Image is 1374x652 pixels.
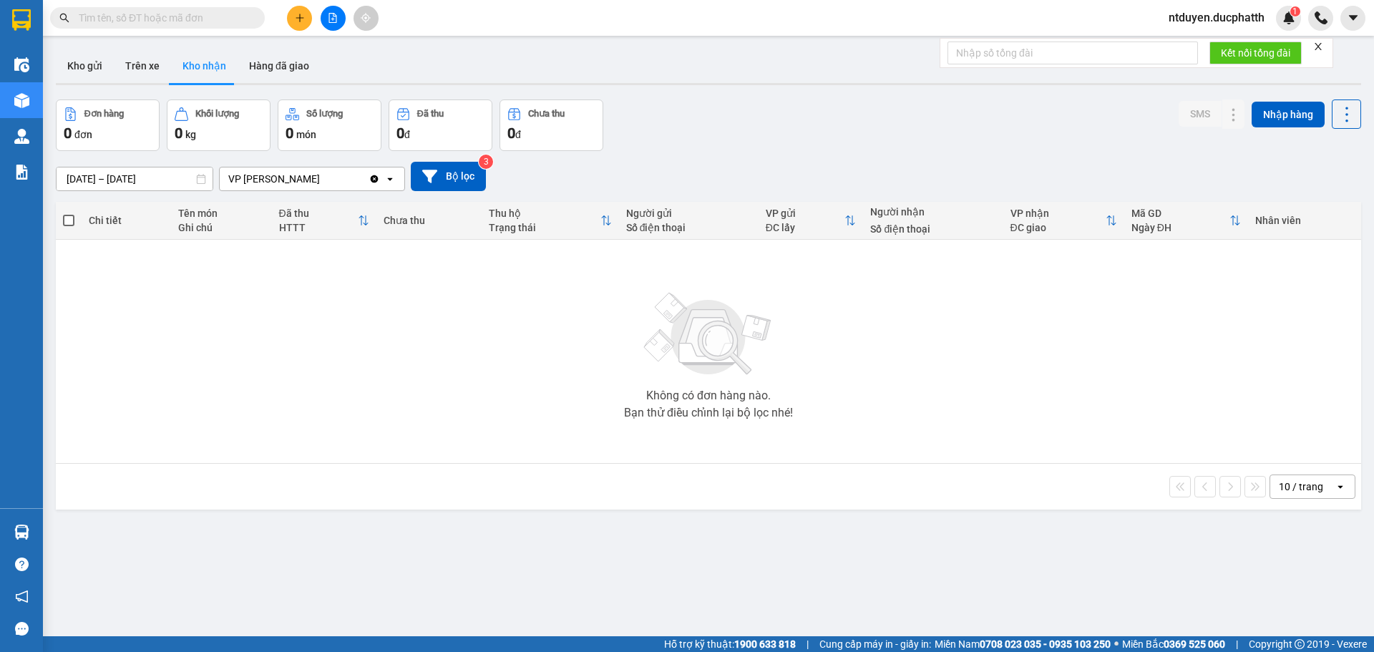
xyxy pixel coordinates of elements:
div: Số điện thoại [626,222,751,233]
span: Miền Nam [935,636,1111,652]
img: logo-vxr [12,9,31,31]
svg: open [1335,481,1346,492]
th: Toggle SortBy [1003,202,1124,240]
span: ⚪️ [1114,641,1119,647]
span: 0 [175,125,182,142]
span: close [1313,42,1323,52]
button: Kết nối tổng đài [1209,42,1302,64]
button: Đã thu0đ [389,99,492,151]
strong: 0708 023 035 - 0935 103 250 [980,638,1111,650]
span: đ [404,129,410,140]
div: Nhân viên [1255,215,1354,226]
button: Nhập hàng [1252,102,1325,127]
button: Bộ lọc [411,162,486,191]
div: Số điện thoại [870,223,995,235]
input: Tìm tên, số ĐT hoặc mã đơn [79,10,248,26]
button: aim [354,6,379,31]
div: HTTT [279,222,359,233]
span: copyright [1295,639,1305,649]
span: notification [15,590,29,603]
th: Toggle SortBy [482,202,619,240]
span: món [296,129,316,140]
div: 10 / trang [1279,480,1323,494]
button: Kho gửi [56,49,114,83]
div: Đơn hàng [84,109,124,119]
span: | [807,636,809,652]
div: Ngày ĐH [1131,222,1229,233]
span: đơn [74,129,92,140]
span: 1 [1292,6,1297,16]
div: Trạng thái [489,222,600,233]
span: search [59,13,69,23]
div: ĐC lấy [766,222,845,233]
span: plus [295,13,305,23]
span: Miền Bắc [1122,636,1225,652]
img: warehouse-icon [14,129,29,144]
span: Kết nối tổng đài [1221,45,1290,61]
div: Đã thu [279,208,359,219]
img: warehouse-icon [14,525,29,540]
div: Khối lượng [195,109,239,119]
th: Toggle SortBy [759,202,864,240]
img: icon-new-feature [1282,11,1295,24]
svg: open [384,173,396,185]
span: | [1236,636,1238,652]
div: Người gửi [626,208,751,219]
div: Không có đơn hàng nào. [646,390,771,402]
span: 0 [396,125,404,142]
span: question-circle [15,558,29,571]
button: Trên xe [114,49,171,83]
button: file-add [321,6,346,31]
input: Selected VP Hoằng Kim. [321,172,323,186]
button: Số lượng0món [278,99,381,151]
sup: 1 [1290,6,1300,16]
div: Số lượng [306,109,343,119]
span: Hỗ trợ kỹ thuật: [664,636,796,652]
div: ĐC giao [1010,222,1106,233]
div: Thu hộ [489,208,600,219]
span: đ [515,129,521,140]
span: message [15,622,29,636]
div: Chưa thu [528,109,565,119]
div: Tên món [178,208,265,219]
svg: Clear value [369,173,380,185]
img: phone-icon [1315,11,1327,24]
div: Người nhận [870,206,995,218]
img: warehouse-icon [14,57,29,72]
sup: 3 [479,155,493,169]
th: Toggle SortBy [1124,202,1248,240]
button: caret-down [1340,6,1365,31]
input: Nhập số tổng đài [947,42,1198,64]
button: Kho nhận [171,49,238,83]
button: SMS [1179,101,1222,127]
img: svg+xml;base64,PHN2ZyBjbGFzcz0ibGlzdC1wbHVnX19zdmciIHhtbG5zPSJodHRwOi8vd3d3LnczLm9yZy8yMDAwL3N2Zy... [637,284,780,384]
div: VP gửi [766,208,845,219]
span: kg [185,129,196,140]
strong: 1900 633 818 [734,638,796,650]
button: plus [287,6,312,31]
button: Chưa thu0đ [500,99,603,151]
input: Select a date range. [57,167,213,190]
button: Khối lượng0kg [167,99,271,151]
img: solution-icon [14,165,29,180]
span: 0 [286,125,293,142]
div: VP nhận [1010,208,1106,219]
img: warehouse-icon [14,93,29,108]
span: caret-down [1347,11,1360,24]
div: Mã GD [1131,208,1229,219]
div: Bạn thử điều chỉnh lại bộ lọc nhé! [624,407,793,419]
div: Ghi chú [178,222,265,233]
button: Đơn hàng0đơn [56,99,160,151]
button: Hàng đã giao [238,49,321,83]
span: ntduyen.ducphatth [1157,9,1276,26]
span: Cung cấp máy in - giấy in: [819,636,931,652]
div: Chi tiết [89,215,163,226]
th: Toggle SortBy [272,202,377,240]
div: Chưa thu [384,215,474,226]
div: VP [PERSON_NAME] [228,172,320,186]
span: file-add [328,13,338,23]
div: Đã thu [417,109,444,119]
span: 0 [64,125,72,142]
span: aim [361,13,371,23]
strong: 0369 525 060 [1164,638,1225,650]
